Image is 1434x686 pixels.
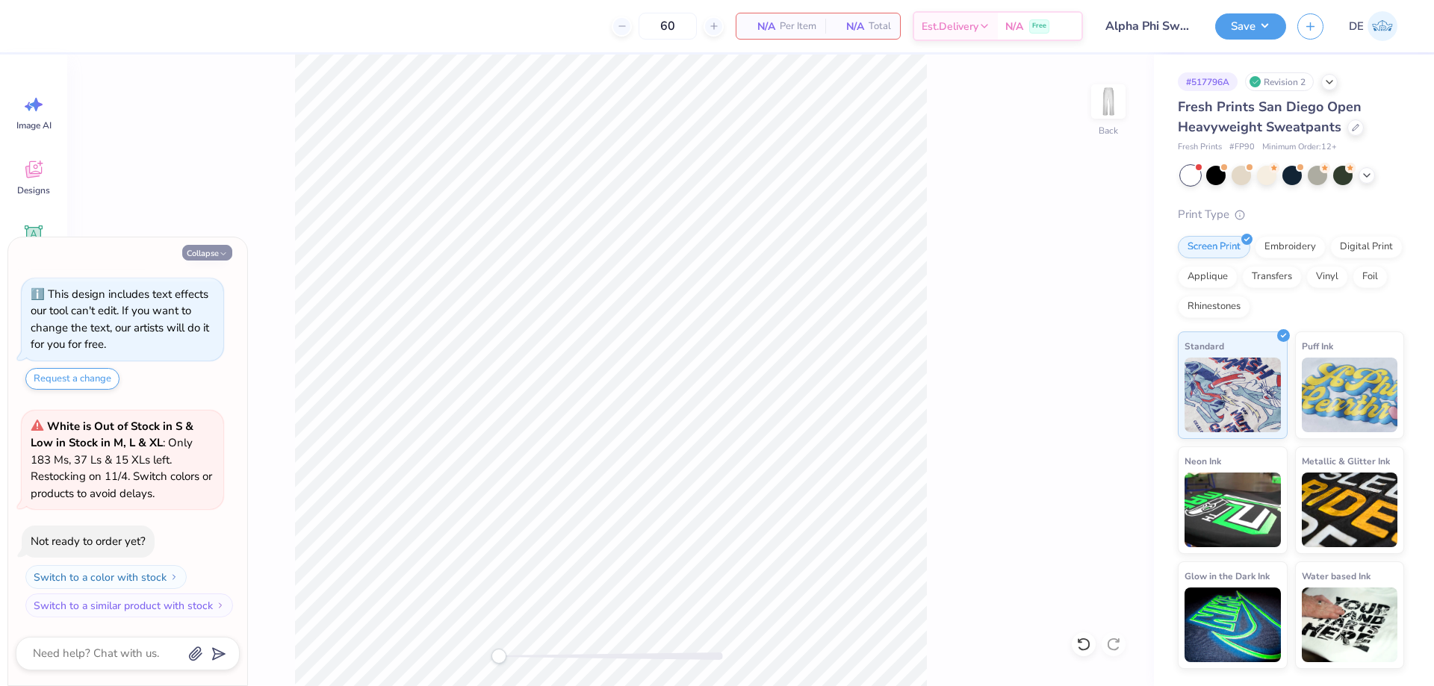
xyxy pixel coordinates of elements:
[25,565,187,589] button: Switch to a color with stock
[1185,338,1224,354] span: Standard
[922,19,978,34] span: Est. Delivery
[1368,11,1397,41] img: Djian Evardoni
[1302,338,1333,354] span: Puff Ink
[1185,453,1221,469] span: Neon Ink
[1349,18,1364,35] span: DE
[182,245,232,261] button: Collapse
[170,573,179,581] img: Switch to a color with stock
[1306,266,1348,288] div: Vinyl
[1229,141,1255,154] span: # FP90
[1178,98,1362,136] span: Fresh Prints San Diego Open Heavyweight Sweatpants
[1185,358,1281,432] img: Standard
[31,419,212,501] span: : Only 183 Ms, 37 Ls & 15 XLs left. Restocking on 11/4. Switch colors or products to avoid delays.
[1094,11,1204,41] input: Untitled Design
[1342,11,1404,41] a: DE
[1093,87,1123,116] img: Back
[1302,453,1390,469] span: Metallic & Glitter Ink
[1242,266,1302,288] div: Transfers
[1302,568,1371,584] span: Water based Ink
[216,601,225,610] img: Switch to a similar product with stock
[1215,13,1286,40] button: Save
[1032,21,1046,31] span: Free
[1178,141,1222,154] span: Fresh Prints
[1178,266,1238,288] div: Applique
[25,593,233,617] button: Switch to a similar product with stock
[1302,358,1398,432] img: Puff Ink
[1262,141,1337,154] span: Minimum Order: 12 +
[639,13,697,40] input: – –
[1178,296,1250,318] div: Rhinestones
[745,19,775,34] span: N/A
[17,184,50,196] span: Designs
[1255,236,1326,258] div: Embroidery
[780,19,816,34] span: Per Item
[1245,72,1314,91] div: Revision 2
[1178,72,1238,91] div: # 517796A
[1178,236,1250,258] div: Screen Print
[25,368,119,390] button: Request a change
[491,649,506,664] div: Accessibility label
[31,287,209,352] div: This design includes text effects our tool can't edit. If you want to change the text, our artist...
[1185,473,1281,547] img: Neon Ink
[869,19,891,34] span: Total
[1353,266,1388,288] div: Foil
[1330,236,1403,258] div: Digital Print
[1178,206,1404,223] div: Print Type
[31,419,193,451] strong: White is Out of Stock in S & Low in Stock in M, L & XL
[1185,587,1281,662] img: Glow in the Dark Ink
[31,534,146,549] div: Not ready to order yet?
[1302,473,1398,547] img: Metallic & Glitter Ink
[1302,587,1398,662] img: Water based Ink
[16,119,52,131] span: Image AI
[834,19,864,34] span: N/A
[1005,19,1023,34] span: N/A
[1099,124,1118,137] div: Back
[1185,568,1270,584] span: Glow in the Dark Ink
